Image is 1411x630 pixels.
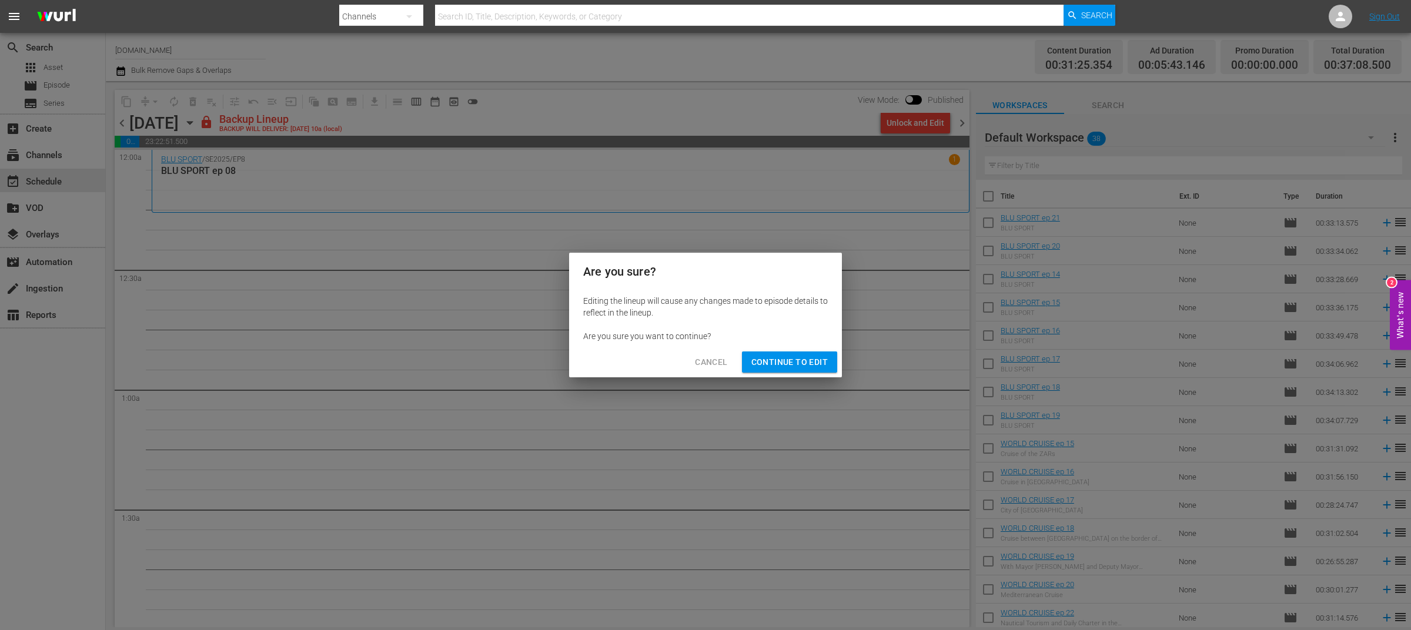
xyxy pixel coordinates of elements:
span: Cancel [695,355,727,370]
a: Sign Out [1369,12,1400,21]
span: Continue to Edit [751,355,828,370]
img: ans4CAIJ8jUAAAAAAAAAAAAAAAAAAAAAAAAgQb4GAAAAAAAAAAAAAAAAAAAAAAAAJMjXAAAAAAAAAAAAAAAAAAAAAAAAgAT5G... [28,3,85,31]
span: menu [7,9,21,24]
h2: Are you sure? [583,262,828,281]
button: Cancel [686,351,737,373]
div: Editing the lineup will cause any changes made to episode details to reflect in the lineup. [583,295,828,319]
button: Continue to Edit [742,351,837,373]
button: Open Feedback Widget [1390,280,1411,350]
span: Search [1081,5,1112,26]
div: 2 [1387,278,1396,287]
div: Are you sure you want to continue? [583,330,828,342]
